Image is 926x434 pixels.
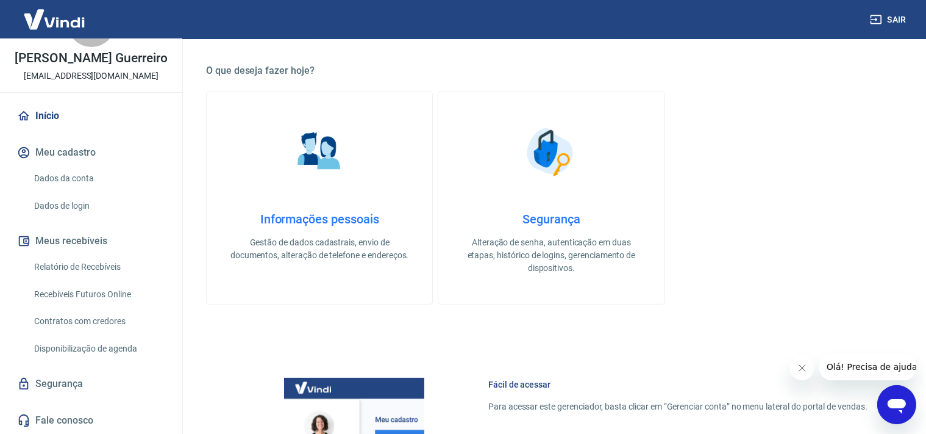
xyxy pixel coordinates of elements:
[15,1,94,38] img: Vindi
[488,378,867,391] h6: Fácil de acessar
[29,309,168,334] a: Contratos com credores
[24,70,158,82] p: [EMAIL_ADDRESS][DOMAIN_NAME]
[289,121,350,183] img: Informações pessoais
[458,236,644,275] p: Alteração de senha, autenticação em duas etapas, histórico de logins, gerenciamento de dispositivos.
[206,65,897,77] h5: O que deseja fazer hoje?
[206,92,433,305] a: Informações pessoaisInformações pessoaisGestão de dados cadastrais, envio de documentos, alteraçã...
[790,356,814,380] iframe: Fechar mensagem
[226,236,413,262] p: Gestão de dados cadastrais, envio de documentos, alteração de telefone e endereços.
[877,385,916,424] iframe: Botão para abrir a janela de mensagens
[15,371,168,397] a: Segurança
[15,139,168,166] button: Meu cadastro
[29,193,168,219] a: Dados de login
[226,212,413,226] h4: Informações pessoais
[29,166,168,191] a: Dados da conta
[29,282,168,307] a: Recebíveis Futuros Online
[15,103,168,129] a: Início
[29,336,168,361] a: Disponibilização de agenda
[458,212,644,226] h4: Segurança
[438,92,664,305] a: SegurançaSegurançaAlteração de senha, autenticação em duas etapas, histórico de logins, gerenciam...
[7,9,102,18] span: Olá! Precisa de ajuda?
[488,400,867,413] p: Para acessar este gerenciador, basta clicar em “Gerenciar conta” no menu lateral do portal de ven...
[15,228,168,255] button: Meus recebíveis
[15,407,168,434] a: Fale conosco
[29,255,168,280] a: Relatório de Recebíveis
[867,9,911,31] button: Sair
[819,353,916,380] iframe: Mensagem da empresa
[521,121,582,183] img: Segurança
[15,52,168,65] p: [PERSON_NAME] Guerreiro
